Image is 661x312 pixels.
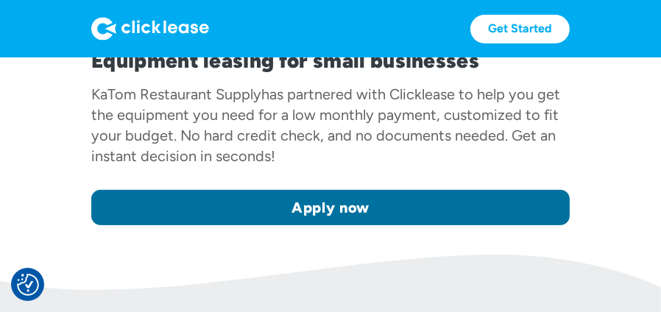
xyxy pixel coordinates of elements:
[91,85,560,165] div: has partnered with Clicklease to help you get the equipment you need for a low monthly payment, c...
[17,274,39,296] button: Consent Preferences
[17,274,39,296] img: Revisit consent button
[91,190,570,225] a: Apply now
[470,15,570,43] a: Get Started
[91,85,261,103] div: KaTom Restaurant Supply
[91,17,209,40] img: Logo
[91,49,570,72] h1: Equipment leasing for small businesses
